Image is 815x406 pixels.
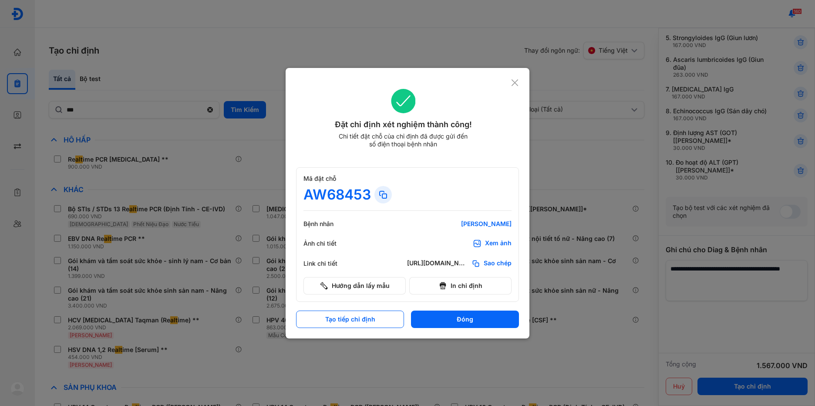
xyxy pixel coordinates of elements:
div: [URL][DOMAIN_NAME] [407,259,468,268]
div: Bệnh nhân [303,220,356,228]
div: Ảnh chi tiết [303,240,356,247]
div: AW68453 [303,186,371,203]
div: Mã đặt chỗ [303,175,512,183]
div: [PERSON_NAME] [407,220,512,228]
span: Sao chép [484,259,512,268]
div: Chi tiết đặt chỗ của chỉ định đã được gửi đến số điện thoại bệnh nhân [335,132,471,148]
div: Xem ảnh [485,239,512,248]
button: Đóng [411,311,519,328]
button: Tạo tiếp chỉ định [296,311,404,328]
div: Link chi tiết [303,260,356,267]
button: In chỉ định [409,277,512,294]
button: Hướng dẫn lấy mẫu [303,277,406,294]
div: Đặt chỉ định xét nghiệm thành công! [296,118,511,131]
